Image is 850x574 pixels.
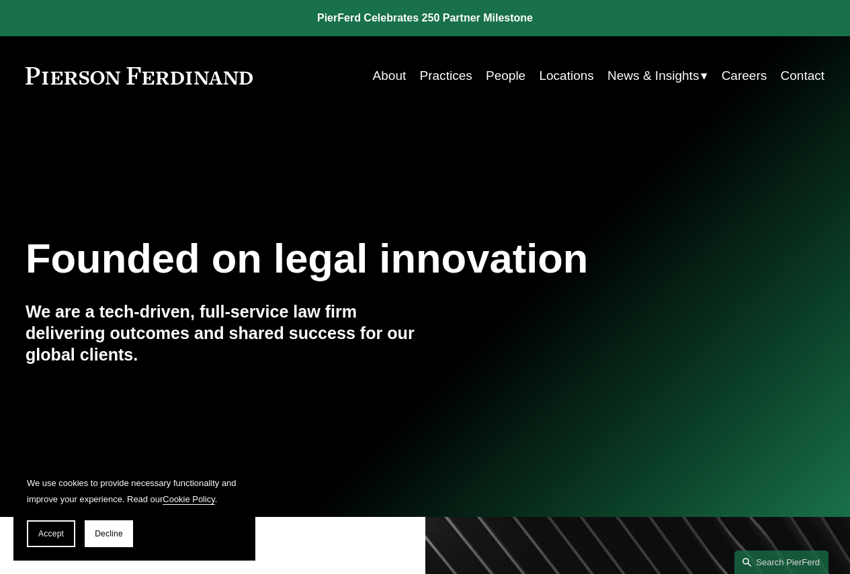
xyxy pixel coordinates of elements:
[734,551,828,574] a: Search this site
[373,63,407,89] a: About
[38,529,64,538] span: Accept
[539,63,593,89] a: Locations
[13,462,255,561] section: Cookie banner
[26,301,425,366] h4: We are a tech-driven, full-service law firm delivering outcomes and shared success for our global...
[163,494,215,504] a: Cookie Policy
[85,520,133,547] button: Decline
[27,475,242,507] p: We use cookies to provide necessary functionality and improve your experience. Read our .
[27,520,75,547] button: Accept
[95,529,123,538] span: Decline
[26,235,691,282] h1: Founded on legal innovation
[781,63,825,89] a: Contact
[607,64,699,87] span: News & Insights
[486,63,525,89] a: People
[420,63,472,89] a: Practices
[722,63,767,89] a: Careers
[607,63,708,89] a: folder dropdown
